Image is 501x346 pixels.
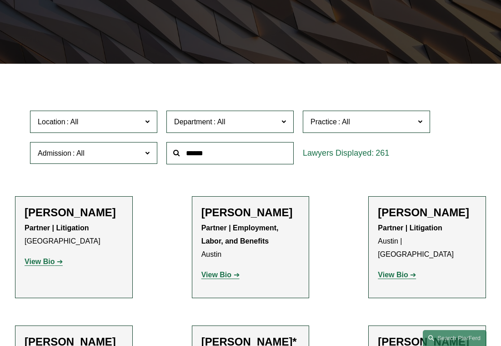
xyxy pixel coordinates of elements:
[25,224,89,232] strong: Partner | Litigation
[378,206,476,219] h2: [PERSON_NAME]
[311,118,337,126] span: Practice
[38,149,71,157] span: Admission
[378,224,442,232] strong: Partner | Litigation
[201,222,300,261] p: Austin
[378,222,476,261] p: Austin | [GEOGRAPHIC_DATA]
[423,330,486,346] a: Search this site
[25,222,123,248] p: [GEOGRAPHIC_DATA]
[201,271,231,279] strong: View Bio
[378,271,408,279] strong: View Bio
[201,206,300,219] h2: [PERSON_NAME]
[25,258,55,265] strong: View Bio
[378,271,416,279] a: View Bio
[174,118,212,126] span: Department
[38,118,65,126] span: Location
[25,258,63,265] a: View Bio
[25,206,123,219] h2: [PERSON_NAME]
[376,148,389,158] span: 261
[201,271,240,279] a: View Bio
[201,224,281,245] strong: Partner | Employment, Labor, and Benefits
